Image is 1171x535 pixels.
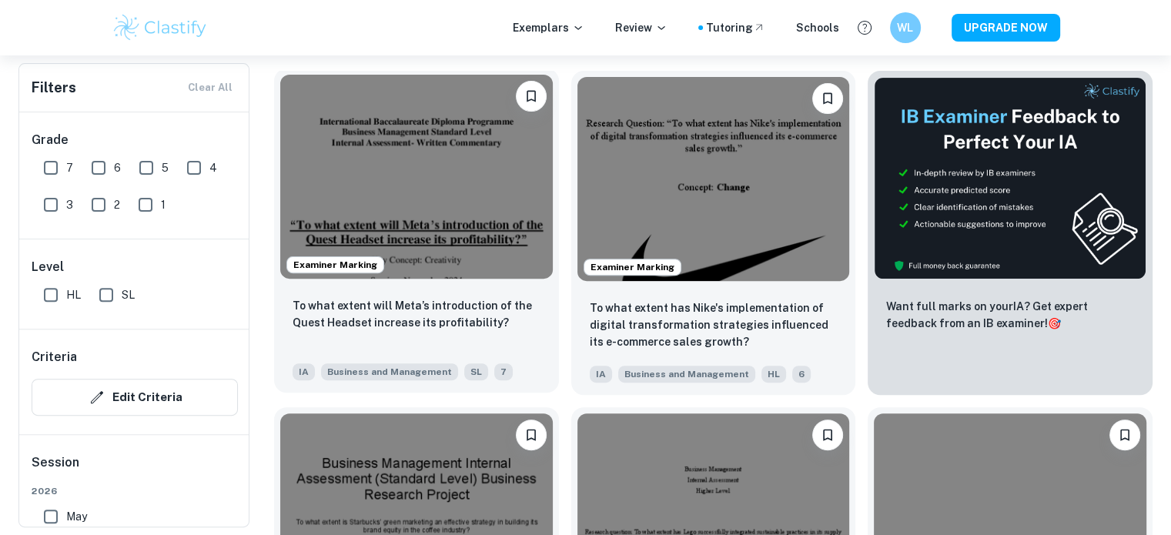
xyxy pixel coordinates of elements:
[571,71,856,395] a: Examiner MarkingBookmarkTo what extent has Nike's implementation of digital transformation strate...
[792,366,811,383] span: 6
[66,196,73,213] span: 3
[886,298,1134,332] p: Want full marks on your IA ? Get expert feedback from an IB examiner!
[274,71,559,395] a: Examiner MarkingBookmarkTo what extent will Meta’s introduction of the Quest Headset increase its...
[66,508,87,525] span: May
[122,286,135,303] span: SL
[590,299,838,350] p: To what extent has Nike's implementation of digital transformation strategies influenced its e-co...
[584,260,681,274] span: Examiner Marking
[32,453,238,484] h6: Session
[577,77,850,281] img: Business and Management IA example thumbnail: To what extent has Nike's implementation
[112,12,209,43] img: Clastify logo
[32,77,76,99] h6: Filters
[32,258,238,276] h6: Level
[513,19,584,36] p: Exemplars
[321,363,458,380] span: Business and Management
[618,366,755,383] span: Business and Management
[494,363,513,380] span: 7
[293,297,540,331] p: To what extent will Meta’s introduction of the Quest Headset increase its profitability?
[851,15,878,41] button: Help and Feedback
[66,286,81,303] span: HL
[161,196,166,213] span: 1
[32,348,77,366] h6: Criteria
[114,159,121,176] span: 6
[761,366,786,383] span: HL
[812,420,843,450] button: Bookmark
[114,196,120,213] span: 2
[590,366,612,383] span: IA
[209,159,217,176] span: 4
[32,131,238,149] h6: Grade
[516,420,547,450] button: Bookmark
[162,159,169,176] span: 5
[516,81,547,112] button: Bookmark
[868,71,1153,395] a: ThumbnailWant full marks on yourIA? Get expert feedback from an IB examiner!
[280,75,553,279] img: Business and Management IA example thumbnail: To what extent will Meta’s introduction
[32,379,238,416] button: Edit Criteria
[874,77,1146,279] img: Thumbnail
[293,363,315,380] span: IA
[1109,420,1140,450] button: Bookmark
[1048,317,1061,329] span: 🎯
[464,363,488,380] span: SL
[896,19,914,36] h6: WL
[615,19,667,36] p: Review
[812,83,843,114] button: Bookmark
[796,19,839,36] a: Schools
[706,19,765,36] a: Tutoring
[890,12,921,43] button: WL
[66,159,73,176] span: 7
[287,258,383,272] span: Examiner Marking
[952,14,1060,42] button: UPGRADE NOW
[32,484,238,498] span: 2026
